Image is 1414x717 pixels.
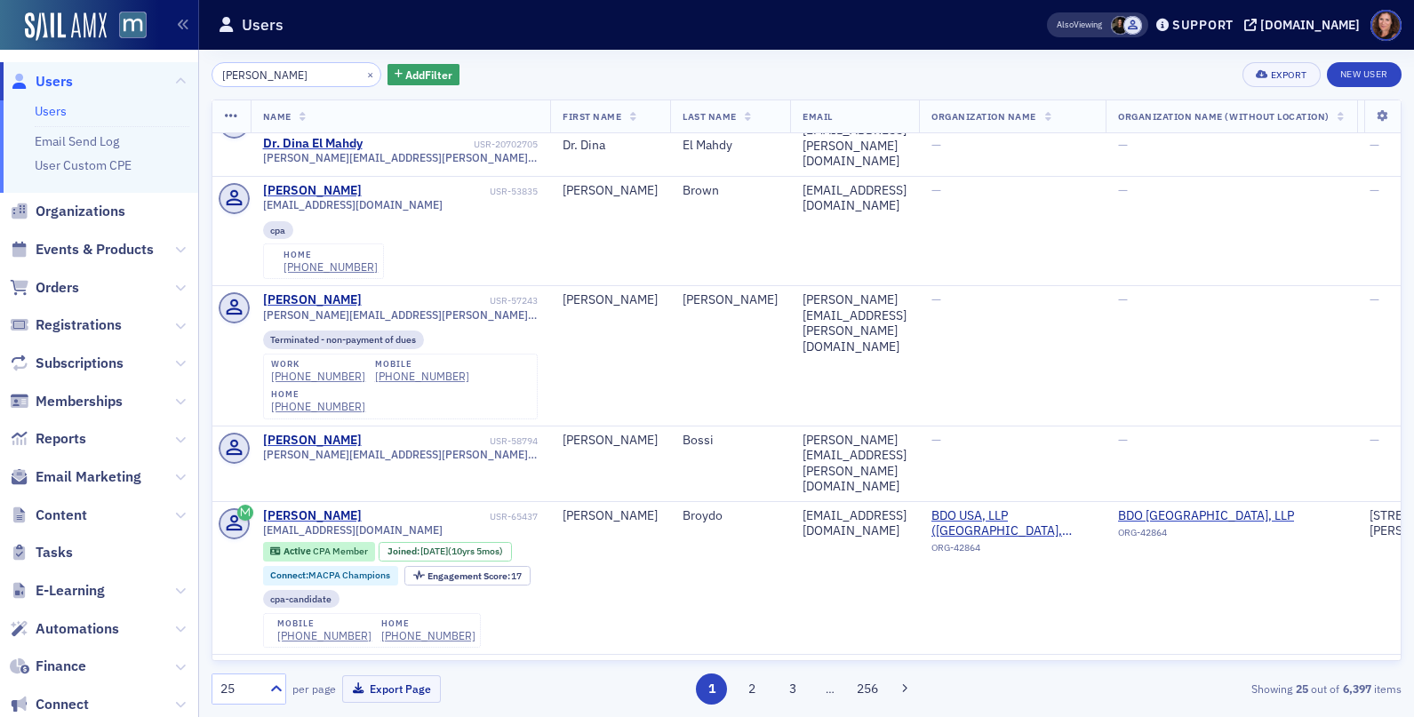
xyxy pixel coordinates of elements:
div: Terminated - non-payment of dues [263,331,425,348]
a: Active CPA Member [270,546,367,557]
div: USR-58794 [364,435,538,447]
a: E-Learning [10,581,105,601]
a: Reports [10,429,86,449]
a: [PHONE_NUMBER] [375,370,469,383]
div: [PERSON_NAME] [563,183,658,199]
div: ORG-42864 [931,542,1093,560]
button: 3 [777,673,808,705]
a: Tasks [10,543,73,562]
span: Organizations [36,202,125,221]
a: Email Marketing [10,467,141,487]
span: [EMAIL_ADDRESS][DOMAIN_NAME] [263,523,443,537]
span: Registrations [36,315,122,335]
img: SailAMX [25,12,107,41]
span: Profile [1370,10,1402,41]
div: [DOMAIN_NAME] [1260,17,1360,33]
span: BDO USA, LLP (Baltimore, MD) [931,508,1093,539]
span: — [1118,137,1128,153]
span: Connect : [270,569,308,581]
div: Showing out of items [1018,681,1402,697]
button: Export [1242,62,1320,87]
span: Users [36,72,73,92]
span: — [1370,137,1379,153]
span: [DATE] [420,545,448,557]
span: … [818,681,843,697]
a: Connect [10,695,89,714]
a: Registrations [10,315,122,335]
button: 2 [737,673,768,705]
span: — [1118,291,1128,307]
span: — [931,291,941,307]
span: Name [263,110,292,123]
a: [PHONE_NUMBER] [381,629,475,642]
span: E-Learning [36,581,105,601]
div: cpa-candidate [263,590,340,608]
div: [PERSON_NAME][EMAIL_ADDRESS][PERSON_NAME][DOMAIN_NAME] [803,292,907,355]
div: [PERSON_NAME] [263,183,362,199]
div: cpa [263,221,294,239]
div: [PERSON_NAME][EMAIL_ADDRESS][PERSON_NAME][DOMAIN_NAME] [803,433,907,495]
div: USR-65437 [364,511,538,522]
label: per page [292,681,336,697]
div: mobile [375,359,469,370]
button: × [363,66,379,82]
h1: Users [242,14,284,36]
span: Connect [36,695,89,714]
strong: 25 [1292,681,1311,697]
span: Add Filter [405,67,452,83]
span: [PERSON_NAME][EMAIL_ADDRESS][PERSON_NAME][DOMAIN_NAME] [263,308,539,322]
span: Automations [36,619,119,639]
span: BDO USA, LLP [1118,508,1294,524]
a: User Custom CPE [35,157,132,173]
span: Justin Chase [1123,16,1142,35]
span: Active [284,545,313,557]
span: Last Name [683,110,737,123]
a: Automations [10,619,119,639]
a: Finance [10,657,86,676]
div: home [381,618,475,629]
div: USR-57243 [364,295,538,307]
a: Organizations [10,202,125,221]
div: [EMAIL_ADDRESS][DOMAIN_NAME] [803,508,907,539]
div: Support [1172,17,1234,33]
div: Broydo [683,508,778,524]
a: Email Send Log [35,133,119,149]
div: [PERSON_NAME] [263,508,362,524]
div: [PERSON_NAME][EMAIL_ADDRESS][PERSON_NAME][DOMAIN_NAME] [803,108,907,170]
div: work [271,359,365,370]
span: Finance [36,657,86,676]
a: [PHONE_NUMBER] [271,370,365,383]
span: — [1370,182,1379,198]
a: Memberships [10,392,123,411]
span: Content [36,506,87,525]
div: [PERSON_NAME] [563,508,658,524]
div: Connect: [263,566,399,586]
span: Lauren McDonough [1111,16,1130,35]
div: Active: Active: CPA Member [263,542,376,562]
span: Engagement Score : [427,570,512,582]
span: Organization Name (Without Location) [1118,110,1330,123]
div: [PHONE_NUMBER] [271,400,365,413]
div: USR-20702705 [365,139,538,150]
span: Tasks [36,543,73,562]
div: Dr. Dina [563,138,658,154]
span: Events & Products [36,240,154,259]
a: [PERSON_NAME] [263,433,362,449]
span: Reports [36,429,86,449]
div: 17 [427,571,523,581]
span: — [1370,291,1379,307]
a: Content [10,506,87,525]
span: Memberships [36,392,123,411]
a: [PERSON_NAME] [263,292,362,308]
button: AddFilter [387,64,460,86]
a: New User [1327,62,1402,87]
a: Dr. Dina El Mahdy [263,136,363,152]
div: Engagement Score: 17 [404,566,531,586]
div: [PHONE_NUMBER] [277,629,371,642]
span: Organization Name [931,110,1036,123]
